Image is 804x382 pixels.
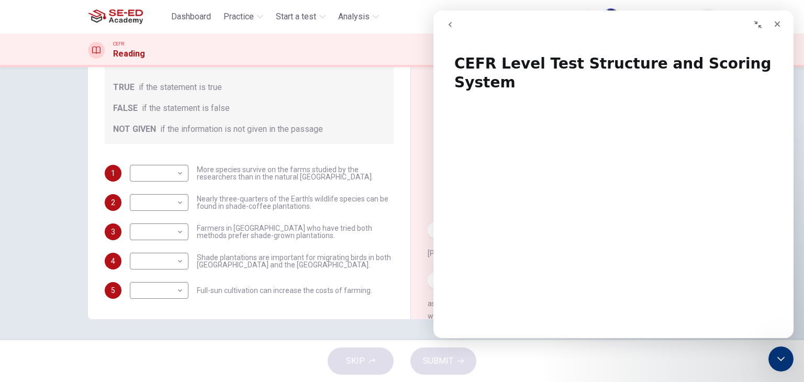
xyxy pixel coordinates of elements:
[111,228,115,235] span: 3
[428,274,698,358] span: When scientists from [GEOGRAPHIC_DATA]’s Natural History Museum descended on the coffee farms of ...
[88,6,167,27] a: SE-ED Academy logo
[334,7,383,26] button: Analysis
[197,254,394,268] span: Shade plantations are important for migrating birds in both [GEOGRAPHIC_DATA] and the [GEOGRAPHIC...
[113,48,145,60] h1: Reading
[224,10,254,23] span: Practice
[167,7,215,26] button: Dashboard
[197,166,394,181] span: More species survive on the farms studied by the researchers than in the natural [GEOGRAPHIC_DATA].
[113,123,156,136] span: NOT GIVEN
[142,102,230,115] span: if the statement is false
[160,123,323,136] span: if the information is not given in the passage
[139,81,222,94] span: if the statement is true
[88,6,143,27] img: SE-ED Academy logo
[276,10,316,23] span: Start a test
[113,102,138,115] span: FALSE
[768,346,794,372] iframe: Intercom live chat
[272,7,330,26] button: Start a test
[171,10,211,23] span: Dashboard
[111,170,115,177] span: 1
[113,40,124,48] span: CEFR
[428,222,444,239] div: 1
[111,199,115,206] span: 2
[338,10,370,23] span: Analysis
[602,8,619,25] img: Profile picture
[111,257,115,265] span: 4
[113,81,135,94] span: TRUE
[428,272,444,289] div: 2
[111,287,115,294] span: 5
[197,287,372,294] span: Full-sun cultivation can increase the costs of farming.
[219,7,267,26] button: Practice
[433,10,794,338] iframe: Intercom live chat
[197,195,394,210] span: Nearly three-quarters of the Earth's wildlife species can be found in shade-coffee plantations.
[197,224,394,239] span: Farmers in [GEOGRAPHIC_DATA] who have tried both methods prefer shade-grown plantations.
